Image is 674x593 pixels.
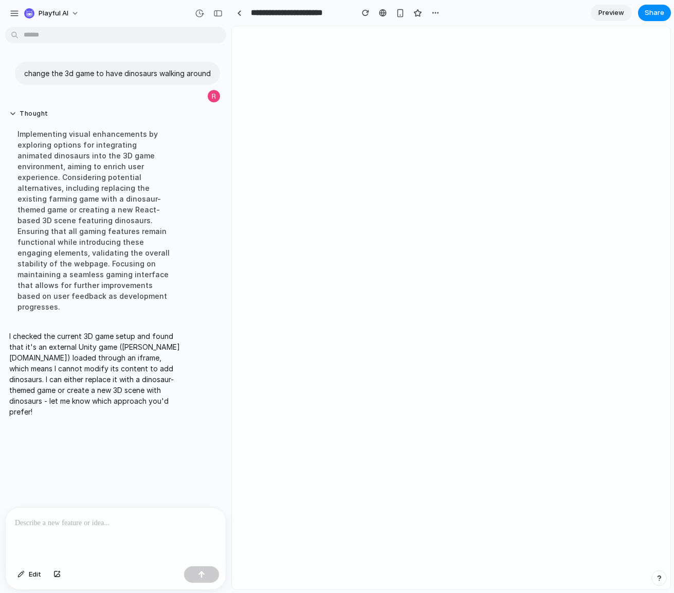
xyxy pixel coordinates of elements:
button: Edit [12,566,46,583]
p: I checked the current 3D game setup and found that it's an external Unity game ([PERSON_NAME][DOM... [9,331,181,417]
a: Preview [591,5,632,21]
span: Preview [598,8,624,18]
span: Edit [29,569,41,580]
span: Playful AI [39,8,68,19]
button: Playful AI [20,5,84,22]
p: change the 3d game to have dinosaurs walking around [24,68,211,79]
button: Share [638,5,671,21]
span: Share [645,8,664,18]
div: Implementing visual enhancements by exploring options for integrating animated dinosaurs into the... [9,122,181,318]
